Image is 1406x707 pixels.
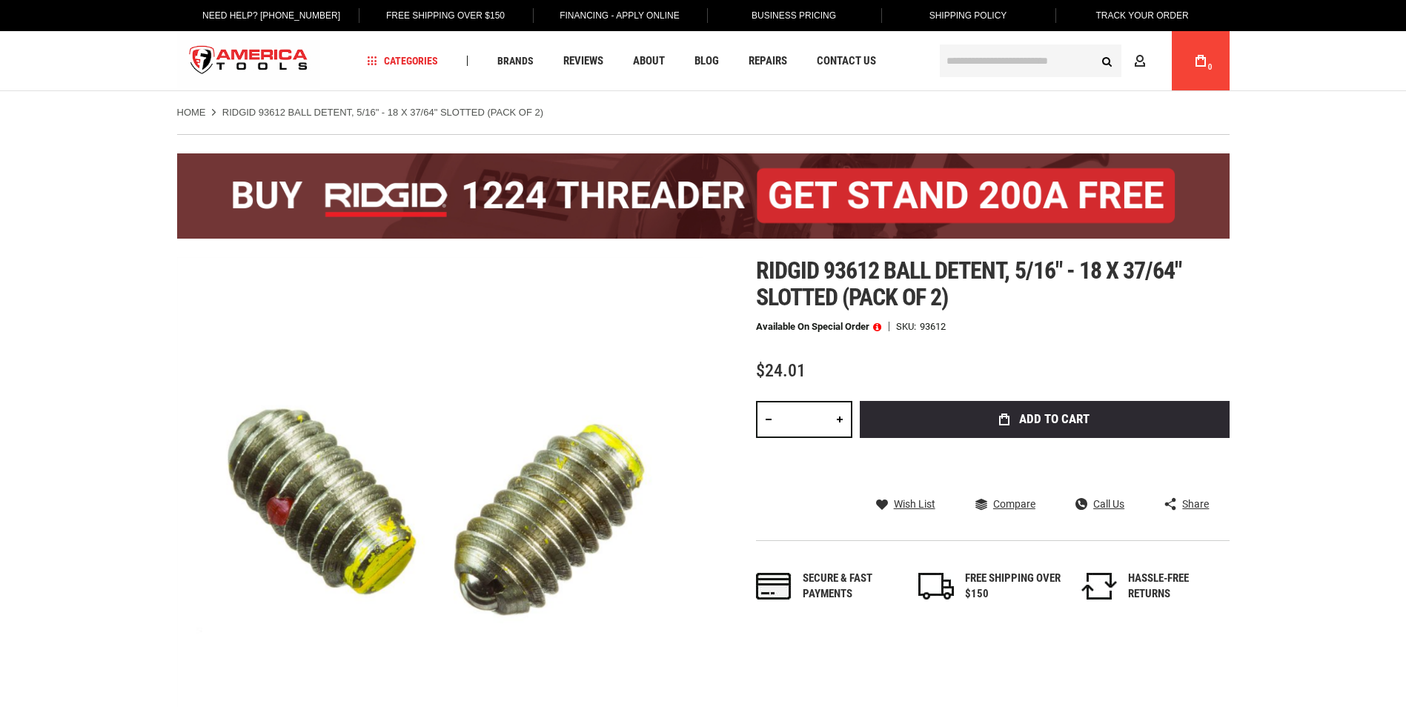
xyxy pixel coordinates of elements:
a: store logo [177,33,321,89]
div: Secure & fast payments [803,571,899,603]
a: Reviews [557,51,610,71]
a: Blog [688,51,726,71]
a: Brands [491,51,540,71]
iframe: Secure express checkout frame [857,442,1233,485]
span: Compare [993,499,1035,509]
button: Add to Cart [860,401,1230,438]
span: Brands [497,56,534,66]
img: returns [1081,573,1117,600]
a: Categories [360,51,445,71]
span: Wish List [894,499,935,509]
img: America Tools [177,33,321,89]
a: 0 [1187,31,1215,90]
a: Call Us [1075,497,1124,511]
a: Home [177,106,206,119]
span: Categories [367,56,438,66]
span: About [633,56,665,67]
div: HASSLE-FREE RETURNS [1128,571,1224,603]
img: BOGO: Buy the RIDGID® 1224 Threader (26092), get the 92467 200A Stand FREE! [177,153,1230,239]
a: Contact Us [810,51,883,71]
span: Blog [694,56,719,67]
span: 0 [1208,63,1213,71]
a: Repairs [742,51,794,71]
a: Compare [975,497,1035,511]
span: Ridgid 93612 ball detent, 5/16" - 18 x 37/64" slotted (pack of 2) [756,256,1182,311]
a: About [626,51,672,71]
img: payments [756,573,792,600]
a: Wish List [876,497,935,511]
strong: RIDGID 93612 BALL DETENT, 5/16" - 18 X 37/64" SLOTTED (PACK OF 2) [222,107,543,118]
span: Call Us [1093,499,1124,509]
span: Reviews [563,56,603,67]
p: Available on Special Order [756,322,881,332]
button: Search [1093,47,1121,75]
span: Share [1182,499,1209,509]
span: Contact Us [817,56,876,67]
strong: SKU [896,322,920,331]
span: Repairs [749,56,787,67]
span: $24.01 [756,360,806,381]
span: Shipping Policy [929,10,1007,21]
div: FREE SHIPPING OVER $150 [965,571,1061,603]
div: 93612 [920,322,946,331]
span: Add to Cart [1019,413,1090,425]
img: shipping [918,573,954,600]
